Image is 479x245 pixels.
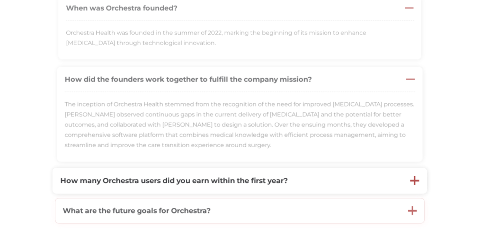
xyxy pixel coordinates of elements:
[62,206,210,215] strong: What are the future goals for Orchestra?
[64,75,311,83] strong: How did the founders work together to fulfill the company mission?
[60,176,288,185] strong: How many Orchestra users did you earn within the first year?
[64,99,415,150] p: The inception of Orchestra Health stemmed from the recognition of the need for improved [MEDICAL_...
[66,3,177,12] strong: When was Orchestra founded?
[66,28,413,48] p: Orchestra Health was founded in the summer of 2022, marking the beginning of its mission to enhan...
